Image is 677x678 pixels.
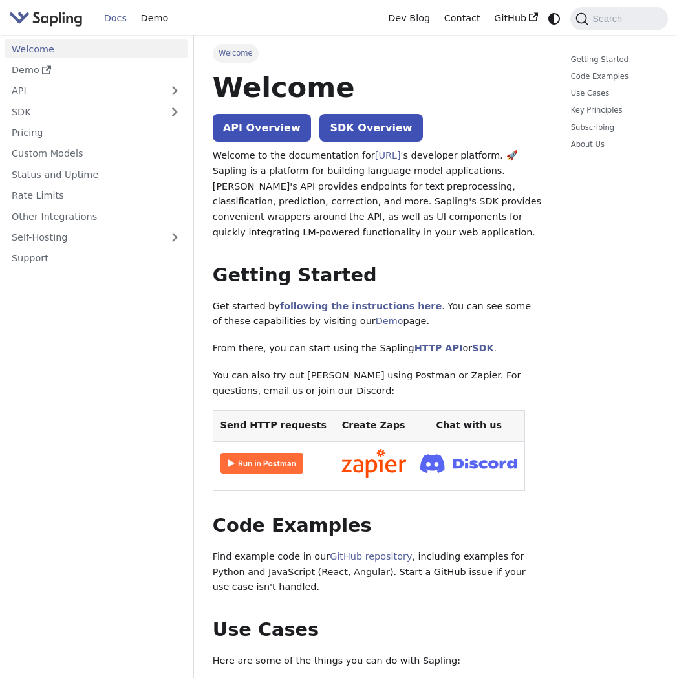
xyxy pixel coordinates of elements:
[162,102,188,121] button: Expand sidebar category 'SDK'
[5,249,188,268] a: Support
[375,150,401,160] a: [URL]
[213,114,311,142] a: API Overview
[5,165,188,184] a: Status and Uptime
[213,411,334,441] th: Send HTTP requests
[213,514,543,538] h2: Code Examples
[5,207,188,226] a: Other Integrations
[545,9,564,28] button: Switch between dark and light mode (currently system mode)
[330,551,412,562] a: GitHub repository
[97,8,134,28] a: Docs
[5,102,162,121] a: SDK
[437,8,488,28] a: Contact
[162,82,188,100] button: Expand sidebar category 'API'
[213,44,259,62] span: Welcome
[571,104,654,116] a: Key Principles
[213,549,543,595] p: Find example code in our , including examples for Python and JavaScript (React, Angular). Start a...
[213,341,543,356] p: From there, you can start using the Sapling or .
[319,114,422,142] a: SDK Overview
[571,138,654,151] a: About Us
[376,316,403,326] a: Demo
[5,61,188,80] a: Demo
[487,8,544,28] a: GitHub
[213,44,543,62] nav: Breadcrumbs
[472,343,493,353] a: SDK
[9,9,83,28] img: Sapling.ai
[413,411,525,441] th: Chat with us
[5,144,188,163] a: Custom Models
[570,7,667,30] button: Search (Command+K)
[571,71,654,83] a: Code Examples
[213,368,543,399] p: You can also try out [PERSON_NAME] using Postman or Zapier. For questions, email us or join our D...
[5,39,188,58] a: Welcome
[5,186,188,205] a: Rate Limits
[571,54,654,66] a: Getting Started
[280,301,442,311] a: following the instructions here
[213,618,543,642] h2: Use Cases
[414,343,463,353] a: HTTP API
[341,449,406,479] img: Connect in Zapier
[571,122,654,134] a: Subscribing
[588,14,630,24] span: Search
[134,8,175,28] a: Demo
[5,228,188,247] a: Self-Hosting
[334,411,413,441] th: Create Zaps
[213,70,543,105] h1: Welcome
[220,453,303,474] img: Run in Postman
[5,124,188,142] a: Pricing
[213,653,543,669] p: Here are some of the things you can do with Sapling:
[9,9,87,28] a: Sapling.aiSapling.ai
[213,148,543,241] p: Welcome to the documentation for 's developer platform. 🚀 Sapling is a platform for building lang...
[420,450,517,477] img: Join Discord
[213,299,543,330] p: Get started by . You can see some of these capabilities by visiting our page.
[213,264,543,287] h2: Getting Started
[5,82,162,100] a: API
[381,8,436,28] a: Dev Blog
[571,87,654,100] a: Use Cases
